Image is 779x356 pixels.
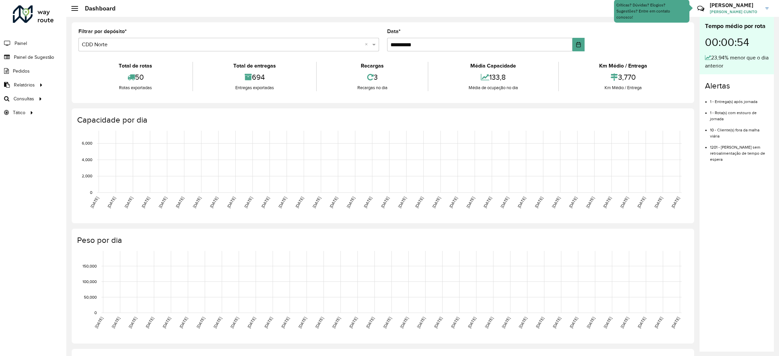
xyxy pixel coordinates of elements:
text: [DATE] [246,316,256,329]
li: 10 - Cliente(s) fora da malha viária [710,122,769,139]
text: [DATE] [654,316,663,329]
text: 100,000 [82,279,97,284]
text: [DATE] [620,316,630,329]
li: 1 - Entrega(s) após jornada [710,94,769,105]
text: [DATE] [329,196,338,209]
div: Entregas exportadas [195,84,314,91]
text: [DATE] [552,316,562,329]
text: [DATE] [500,196,510,209]
div: 3,770 [561,70,686,84]
text: [DATE] [399,316,409,329]
text: [DATE] [414,196,424,209]
div: Total de entregas [195,62,314,70]
text: [DATE] [158,196,168,209]
text: [DATE] [517,196,526,209]
text: [DATE] [433,316,443,329]
text: 0 [90,190,92,195]
text: [DATE] [637,316,646,329]
div: Rotas exportadas [80,84,191,91]
button: Choose Date [572,38,584,51]
text: [DATE] [450,316,460,329]
text: 4,000 [82,157,92,162]
h3: [PERSON_NAME] [710,2,760,8]
text: [DATE] [111,316,121,329]
li: 1201 - [PERSON_NAME] sem retroalimentação de tempo de espera [710,139,769,162]
text: [DATE] [263,316,273,329]
text: [DATE] [363,196,373,209]
span: Painel de Sugestão [14,54,54,61]
text: [DATE] [569,316,579,329]
text: 6,000 [82,141,92,146]
div: Km Médio / Entrega [561,84,686,91]
text: [DATE] [619,196,629,209]
text: [DATE] [192,196,202,209]
text: [DATE] [484,316,494,329]
text: [DATE] [603,316,613,329]
h4: Capacidade por dia [77,115,687,125]
text: [DATE] [243,196,253,209]
text: [DATE] [585,196,595,209]
text: [DATE] [128,316,138,329]
text: [DATE] [175,196,185,209]
text: [DATE] [298,316,307,329]
text: [DATE] [416,316,426,329]
text: [DATE] [448,196,458,209]
div: Média Capacidade [430,62,557,70]
text: [DATE] [586,316,596,329]
h4: Alertas [705,81,769,91]
h4: Peso por dia [77,235,687,245]
span: [PERSON_NAME] CUNTO [710,9,760,15]
div: 50 [80,70,191,84]
div: 3 [318,70,426,84]
text: [DATE] [196,316,206,329]
text: [DATE] [124,196,134,209]
text: [DATE] [636,196,646,209]
label: Data [387,27,401,35]
text: [DATE] [162,316,171,329]
text: 50,000 [84,295,97,299]
span: Pedidos [13,68,30,75]
div: Total de rotas [80,62,191,70]
text: [DATE] [141,196,150,209]
text: [DATE] [90,196,99,209]
text: [DATE] [230,316,239,329]
text: [DATE] [467,316,477,329]
text: [DATE] [382,316,392,329]
text: [DATE] [466,196,475,209]
text: [DATE] [145,316,155,329]
text: [DATE] [365,316,375,329]
text: 150,000 [82,264,97,268]
text: [DATE] [348,316,358,329]
text: [DATE] [278,196,287,209]
span: Relatórios [14,81,35,88]
div: Média de ocupação no dia [430,84,557,91]
div: Tempo médio por rota [705,22,769,31]
text: [DATE] [654,196,663,209]
text: 0 [94,310,97,315]
div: 694 [195,70,314,84]
text: [DATE] [501,316,511,329]
text: [DATE] [518,316,528,329]
div: 00:00:54 [705,31,769,54]
text: [DATE] [331,316,341,329]
li: 1 - Rota(s) com estouro de jornada [710,105,769,122]
span: Consultas [14,95,34,102]
text: [DATE] [568,196,578,209]
text: [DATE] [535,316,545,329]
text: [DATE] [179,316,188,329]
a: Contato Rápido [693,1,708,16]
text: [DATE] [380,196,390,209]
text: [DATE] [551,196,561,209]
text: [DATE] [431,196,441,209]
text: [DATE] [280,316,290,329]
div: 23,94% menor que o dia anterior [705,54,769,70]
text: [DATE] [346,196,356,209]
text: [DATE] [260,196,270,209]
text: [DATE] [107,196,116,209]
text: [DATE] [226,196,236,209]
text: [DATE] [213,316,222,329]
text: [DATE] [534,196,544,209]
text: [DATE] [312,196,322,209]
text: [DATE] [670,316,680,329]
span: Tático [13,109,25,116]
